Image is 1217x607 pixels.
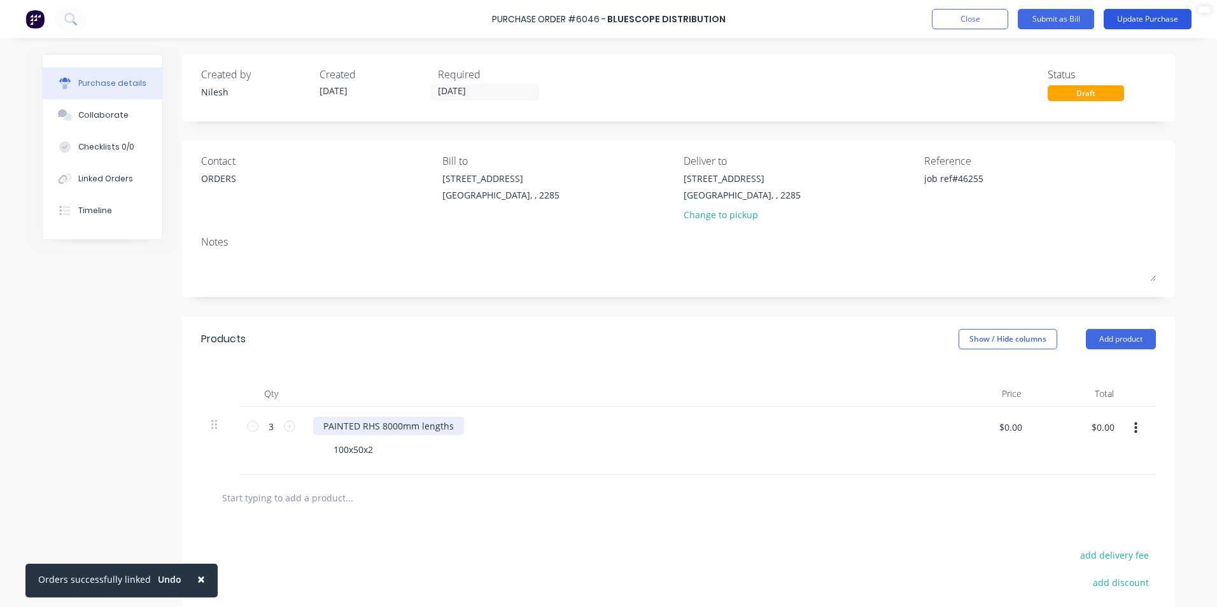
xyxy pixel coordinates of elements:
button: Submit as Bill [1018,9,1094,29]
button: Add product [1086,329,1156,349]
div: Created [320,67,428,82]
button: Close [932,9,1008,29]
div: Linked Orders [78,173,133,185]
div: Status [1048,67,1156,82]
div: Orders successfully linked [38,573,151,586]
div: ORDERS [201,172,236,185]
div: Reference [924,153,1156,169]
button: Timeline [43,195,162,227]
div: Purchase details [78,78,146,89]
div: [STREET_ADDRESS] [442,172,559,185]
div: Collaborate [78,109,129,121]
div: Notes [201,234,1156,249]
button: Purchase details [43,67,162,99]
div: [GEOGRAPHIC_DATA], , 2285 [684,188,801,202]
div: Checklists 0/0 [78,141,134,153]
button: Collaborate [43,99,162,131]
div: Total [1032,381,1124,407]
button: add delivery fee [1073,547,1156,563]
button: Close [185,564,218,594]
button: Checklists 0/0 [43,131,162,163]
div: Purchase Order #6046 - [492,13,606,26]
div: Qty [239,381,303,407]
button: Show / Hide columns [959,329,1057,349]
div: Contact [201,153,433,169]
div: Bluescope Distribution [607,13,726,26]
div: Created by [201,67,309,82]
textarea: job ref#46255 [924,172,1083,200]
input: Start typing to add a product... [222,485,476,510]
div: Draft [1048,85,1124,101]
button: Undo [151,570,188,589]
div: Nilesh [201,85,309,99]
div: Change to pickup [684,208,801,221]
div: Deliver to [684,153,915,169]
div: Products [201,331,246,347]
div: PAINTED RHS 8000mm lengths [313,417,464,435]
button: Linked Orders [43,163,162,195]
span: × [197,570,205,588]
div: Timeline [78,205,112,216]
button: add discount [1085,574,1156,590]
div: Required [438,67,546,82]
div: [GEOGRAPHIC_DATA], , 2285 [442,188,559,202]
img: Factory [25,10,45,29]
div: 100x50x2 [323,440,383,459]
div: Price [939,381,1032,407]
div: Bill to [442,153,674,169]
div: [STREET_ADDRESS] [684,172,801,185]
button: Update Purchase [1104,9,1192,29]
